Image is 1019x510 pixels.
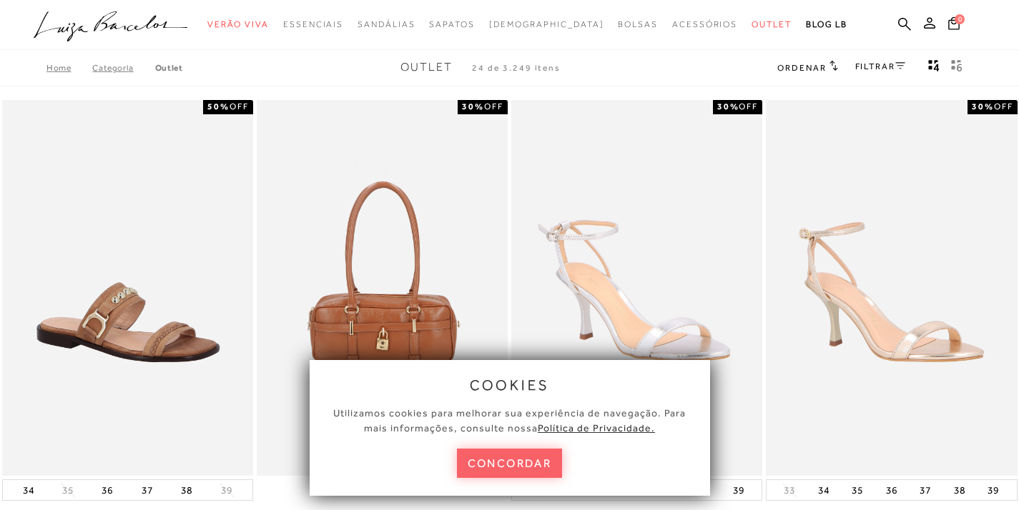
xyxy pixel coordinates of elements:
[806,11,847,38] a: BLOG LB
[947,59,967,77] button: gridText6Desc
[855,61,905,71] a: FILTRAR
[618,19,658,29] span: Bolsas
[752,19,792,29] span: Outlet
[472,63,561,73] span: 24 de 3.249 itens
[717,101,739,111] strong: 30%
[429,19,474,29] span: Sapatos
[283,19,343,29] span: Essenciais
[283,11,343,38] a: noSubCategoriesText
[97,480,117,500] button: 36
[882,480,902,500] button: 36
[137,480,157,500] button: 37
[217,484,237,497] button: 39
[230,101,249,111] span: OFF
[847,480,867,500] button: 35
[333,407,686,434] span: Utilizamos cookies para melhorar sua experiência de navegação. Para mais informações, consulte nossa
[155,63,183,73] a: Outlet
[58,484,78,497] button: 35
[779,484,799,497] button: 33
[777,63,826,73] span: Ordenar
[924,59,944,77] button: Mostrar 4 produtos por linha
[994,101,1013,111] span: OFF
[258,102,506,474] a: BOLSA RETANGULAR COM ALÇAS ALONGADAS EM COURO CARAMELO MÉDIA BOLSA RETANGULAR COM ALÇAS ALONGADAS...
[672,19,737,29] span: Acessórios
[92,63,154,73] a: Categoria
[358,11,415,38] a: noSubCategoriesText
[944,16,964,35] button: 0
[462,101,484,111] strong: 30%
[729,480,749,500] button: 39
[46,63,92,73] a: Home
[752,11,792,38] a: noSubCategoriesText
[4,102,252,474] a: RASTEIRA WESTERN EM COURO MARROM AMARULA RASTEIRA WESTERN EM COURO MARROM AMARULA
[513,102,761,474] img: SANDÁLIA DE TIRAS FINAS METALIZADA PRATA E SALTO ALTO FINO
[207,19,269,29] span: Verão Viva
[672,11,737,38] a: noSubCategoriesText
[955,14,965,24] span: 0
[19,480,39,500] button: 34
[814,480,834,500] button: 34
[538,422,655,434] a: Política de Privacidade.
[207,101,230,111] strong: 50%
[470,377,550,393] span: cookies
[972,101,994,111] strong: 30%
[767,102,1015,474] img: SANDÁLIA DE TIRAS FINAS METALIZADA DOURADA E SALTO ALTO FINO
[207,11,269,38] a: noSubCategoriesText
[400,61,453,74] span: Outlet
[358,19,415,29] span: Sandálias
[983,480,1003,500] button: 39
[457,449,563,478] button: concordar
[4,102,252,474] img: RASTEIRA WESTERN EM COURO MARROM AMARULA
[513,102,761,474] a: SANDÁLIA DE TIRAS FINAS METALIZADA PRATA E SALTO ALTO FINO SANDÁLIA DE TIRAS FINAS METALIZADA PRA...
[915,480,935,500] button: 37
[806,19,847,29] span: BLOG LB
[177,480,197,500] button: 38
[258,102,506,474] img: BOLSA RETANGULAR COM ALÇAS ALONGADAS EM COURO CARAMELO MÉDIA
[429,11,474,38] a: noSubCategoriesText
[767,102,1015,474] a: SANDÁLIA DE TIRAS FINAS METALIZADA DOURADA E SALTO ALTO FINO SANDÁLIA DE TIRAS FINAS METALIZADA D...
[739,101,758,111] span: OFF
[950,480,970,500] button: 38
[618,11,658,38] a: noSubCategoriesText
[489,11,604,38] a: noSubCategoriesText
[484,101,503,111] span: OFF
[489,19,604,29] span: [DEMOGRAPHIC_DATA]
